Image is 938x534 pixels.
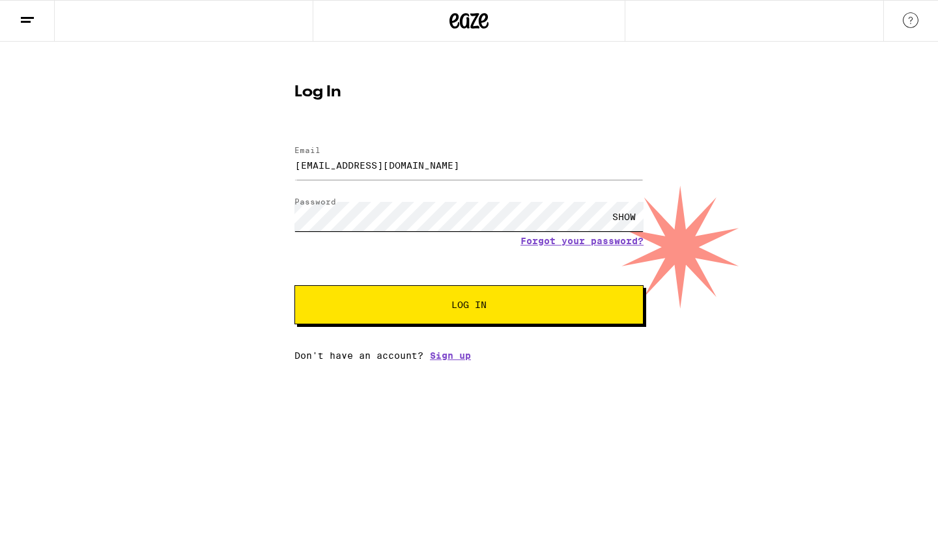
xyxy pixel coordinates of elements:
[451,300,487,309] span: Log In
[430,350,471,361] a: Sign up
[294,150,644,180] input: Email
[8,9,94,20] span: Hi. Need any help?
[294,197,336,206] label: Password
[604,202,644,231] div: SHOW
[520,236,644,246] a: Forgot your password?
[294,85,644,100] h1: Log In
[294,146,320,154] label: Email
[294,350,644,361] div: Don't have an account?
[294,285,644,324] button: Log In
